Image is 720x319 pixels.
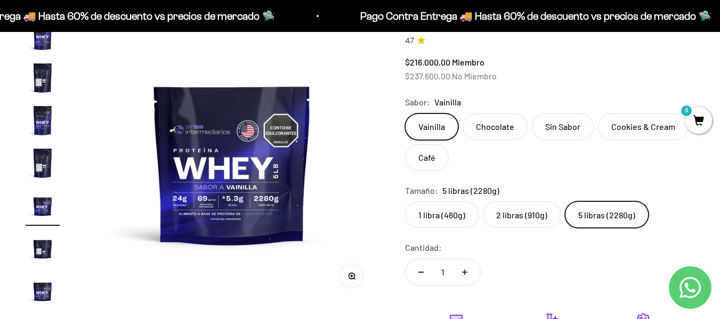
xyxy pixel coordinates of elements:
[442,184,499,198] span: 5 libras (2280g)
[26,61,60,95] img: Proteína Whey
[452,71,497,81] span: No Miembro
[26,189,60,223] img: Proteína Whey
[26,103,60,137] img: Proteína Whey
[405,35,414,47] span: 4.7
[406,259,436,285] button: Reducir cantidad
[26,274,60,311] button: Ir al artículo 12
[26,146,60,180] img: Proteína Whey
[26,61,60,98] button: Ir al artículo 7
[26,189,60,226] button: Ir al artículo 10
[685,116,712,127] a: 0
[26,103,60,141] button: Ir al artículo 8
[405,35,694,47] a: 4.74.7 de 5.0 estrellas
[26,274,60,308] img: Proteína Whey
[26,146,60,183] button: Ir al artículo 9
[452,57,484,67] span: Miembro
[405,95,430,109] legend: Sabor:
[85,10,379,304] img: Proteína Whey
[449,259,480,285] button: Aumentar cantidad
[434,95,461,109] span: Vainilla
[405,184,438,198] legend: Tamaño:
[405,57,450,67] span: $216.000,00
[405,71,450,81] span: $237.600,00
[359,7,710,24] p: Pago Contra Entrega 🚚 Hasta 60% de descuento vs precios de mercado 🛸
[405,241,442,255] label: Cantidad:
[680,104,693,117] mark: 0
[26,18,60,52] img: Proteína Whey
[26,18,60,55] button: Ir al artículo 6
[26,231,60,265] img: Proteína Whey
[26,231,60,268] button: Ir al artículo 11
